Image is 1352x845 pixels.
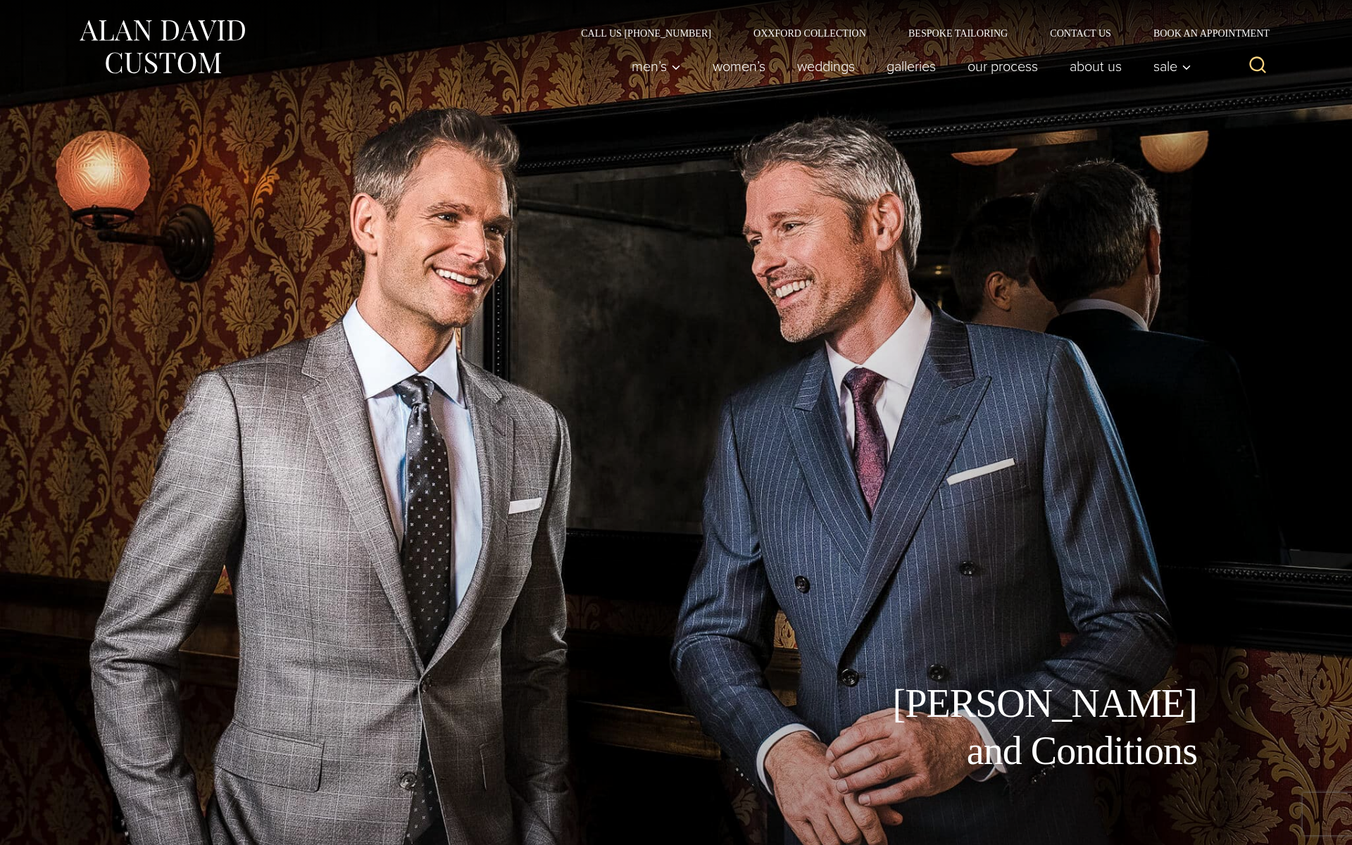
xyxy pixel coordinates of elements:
a: Oxxford Collection [732,28,887,38]
nav: Primary Navigation [616,52,1199,80]
a: Contact Us [1029,28,1132,38]
a: Call Us [PHONE_NUMBER] [560,28,732,38]
img: Alan David Custom [77,15,246,78]
button: View Search Form [1241,49,1275,83]
a: About Us [1054,52,1138,80]
a: Women’s [697,52,782,80]
span: Men’s [632,59,681,73]
span: Sale [1153,59,1191,73]
a: Bespoke Tailoring [887,28,1029,38]
a: Book an Appointment [1132,28,1275,38]
a: weddings [782,52,871,80]
a: Galleries [871,52,952,80]
h1: [PERSON_NAME] and Conditions [880,680,1197,775]
nav: Secondary Navigation [560,28,1275,38]
a: Our Process [952,52,1054,80]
